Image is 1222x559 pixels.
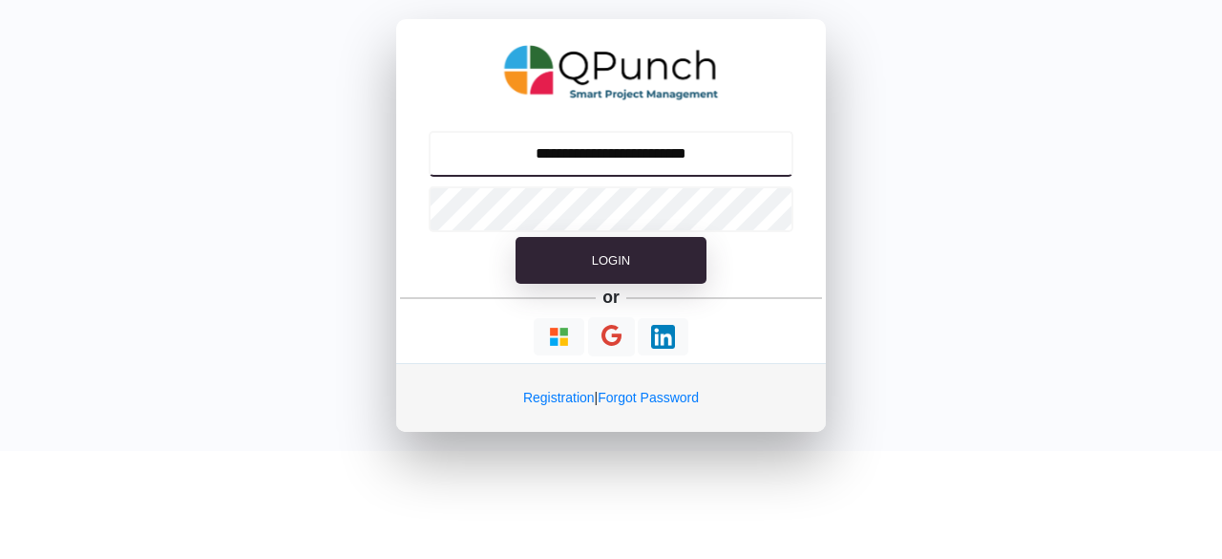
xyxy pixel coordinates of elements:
a: Forgot Password [598,390,699,405]
button: Continue With Microsoft Azure [534,318,584,355]
img: QPunch [504,38,719,107]
span: Login [592,253,630,268]
a: Registration [523,390,595,405]
img: Loading... [651,325,675,349]
div: | [396,363,826,432]
h5: or [600,284,623,311]
button: Login [516,237,706,285]
button: Continue With LinkedIn [638,318,688,355]
img: Loading... [547,325,571,349]
button: Continue With Google [588,317,635,356]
